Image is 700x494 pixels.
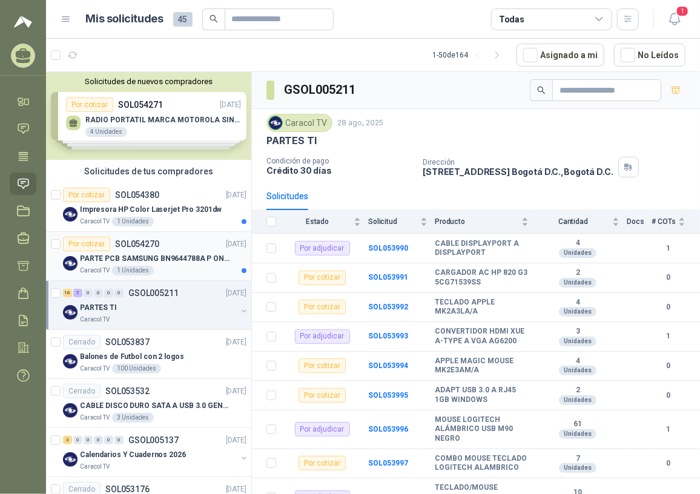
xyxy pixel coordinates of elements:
[295,241,350,255] div: Por adjudicar
[536,298,619,308] b: 4
[269,116,282,130] img: Company Logo
[80,266,110,275] p: Caracol TV
[299,456,346,470] div: Por cotizar
[46,72,251,160] div: Solicitudes de nuevos compradoresPor cotizarSOL054271[DATE] RADIO PORTATIL MARCA MOTOROLA SIN PAN...
[63,286,249,324] a: 16 7 0 0 0 0 GSOL005211[DATE] Company LogoPARTES TICaracol TV
[80,364,110,374] p: Caracol TV
[627,210,652,234] th: Docs
[435,327,529,346] b: CONVERTIDOR HDMI XUE A-TYPE A VGA AG6200
[63,289,72,297] div: 16
[652,424,685,435] b: 1
[80,351,184,363] p: Balones de Futbol con 2 logos
[80,400,231,412] p: CABLE DISCO DURO SATA A USB 3.0 GENERICO
[80,253,231,265] p: PARTE PCB SAMSUNG BN9644788A P ONECONNE
[435,298,529,317] b: TECLADO APPLE MK2A3LA/A
[368,303,408,311] b: SOL053992
[368,459,408,467] a: SOL053997
[226,386,246,397] p: [DATE]
[63,256,78,271] img: Company Logo
[80,413,110,423] p: Caracol TV
[112,413,154,423] div: 3 Unidades
[536,420,619,429] b: 61
[537,86,546,94] span: search
[115,191,159,199] p: SOL054380
[368,361,408,370] b: SOL053994
[266,114,332,132] div: Caracol TV
[73,289,82,297] div: 7
[368,425,408,433] a: SOL053996
[112,364,161,374] div: 100 Unidades
[283,217,351,226] span: Estado
[173,12,193,27] span: 45
[435,415,529,444] b: MOUSE LOGITECH ALÁMBRICO USB M90 NEGRO
[664,8,685,30] button: 1
[559,463,596,473] div: Unidades
[14,15,32,29] img: Logo peakr
[368,210,435,234] th: Solicitud
[80,217,110,226] p: Caracol TV
[295,329,350,344] div: Por adjudicar
[368,391,408,400] a: SOL053995
[112,217,154,226] div: 1 Unidades
[105,338,150,346] p: SOL053837
[299,388,346,403] div: Por cotizar
[266,157,413,165] p: Condición de pago
[63,207,78,222] img: Company Logo
[536,327,619,337] b: 3
[63,335,101,349] div: Cerrado
[517,44,604,67] button: Asignado a mi
[368,244,408,252] a: SOL053990
[128,289,179,297] p: GSOL005211
[435,217,519,226] span: Producto
[614,44,685,67] button: No Leídos
[559,395,596,405] div: Unidades
[559,278,596,288] div: Unidades
[652,243,685,254] b: 1
[63,403,78,418] img: Company Logo
[536,386,619,395] b: 2
[299,300,346,314] div: Por cotizar
[266,165,413,176] p: Crédito 30 días
[266,134,316,147] p: PARTES TI
[652,331,685,342] b: 1
[80,315,110,324] p: Caracol TV
[104,436,113,444] div: 0
[499,13,524,26] div: Todas
[226,435,246,446] p: [DATE]
[80,302,117,314] p: PARTES TI
[652,458,685,469] b: 0
[559,337,596,346] div: Unidades
[63,452,78,467] img: Company Logo
[432,45,507,65] div: 1 - 50 de 164
[84,289,93,297] div: 0
[63,354,78,369] img: Company Logo
[536,268,619,278] b: 2
[652,272,685,283] b: 0
[114,436,124,444] div: 0
[226,239,246,250] p: [DATE]
[368,217,418,226] span: Solicitud
[368,332,408,340] a: SOL053993
[63,305,78,320] img: Company Logo
[80,449,186,461] p: Calendarios Y Cuadernos 2026
[536,454,619,464] b: 7
[559,307,596,317] div: Unidades
[536,239,619,248] b: 4
[536,210,627,234] th: Cantidad
[337,117,383,129] p: 28 ago, 2025
[63,188,110,202] div: Por cotizar
[299,271,346,285] div: Por cotizar
[435,454,529,473] b: COMBO MOUSE TECLADO LOGITECH ALAMBRICO
[368,273,408,282] a: SOL053991
[226,337,246,348] p: [DATE]
[84,436,93,444] div: 0
[63,433,249,472] a: 3 0 0 0 0 0 GSOL005137[DATE] Company LogoCalendarios Y Cuadernos 2026Caracol TV
[210,15,218,23] span: search
[676,5,689,17] span: 1
[435,239,529,258] b: CABLE DISPLAYPORT A DISPLAYPORT
[226,189,246,201] p: [DATE]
